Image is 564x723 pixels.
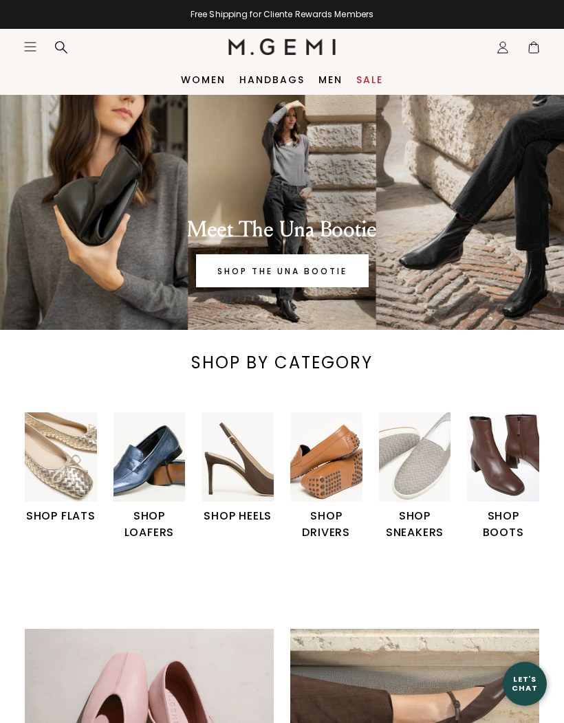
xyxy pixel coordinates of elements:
div: 5 / 6 [379,412,468,542]
h1: SHOP HEELS [202,508,274,524]
a: Women [181,74,226,85]
div: Meet The Una Bootie [41,216,523,243]
a: Men [318,74,343,85]
h1: SHOP SNEAKERS [379,508,451,541]
h1: SHOP LOAFERS [113,508,186,541]
h1: SHOP FLATS [25,508,97,524]
div: 3 / 6 [202,412,290,525]
a: Sale [356,74,383,85]
a: SHOP DRIVERS [290,412,362,542]
div: 2 / 6 [113,412,202,542]
h1: SHOP DRIVERS [290,508,362,541]
a: SHOP SNEAKERS [379,412,451,542]
div: 6 / 6 [467,412,556,542]
a: Banner primary button [196,254,369,287]
button: Open site menu [23,40,37,54]
img: M.Gemi [228,38,336,55]
a: SHOP BOOTS [467,412,539,542]
a: SHOP HEELS [202,412,274,525]
div: Let's Chat [503,675,547,692]
a: Handbags [239,74,305,85]
div: 4 / 6 [290,412,379,542]
a: SHOP FLATS [25,412,97,525]
div: 1 / 6 [25,412,113,525]
h1: SHOP BOOTS [467,508,539,541]
a: SHOP LOAFERS [113,412,186,542]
